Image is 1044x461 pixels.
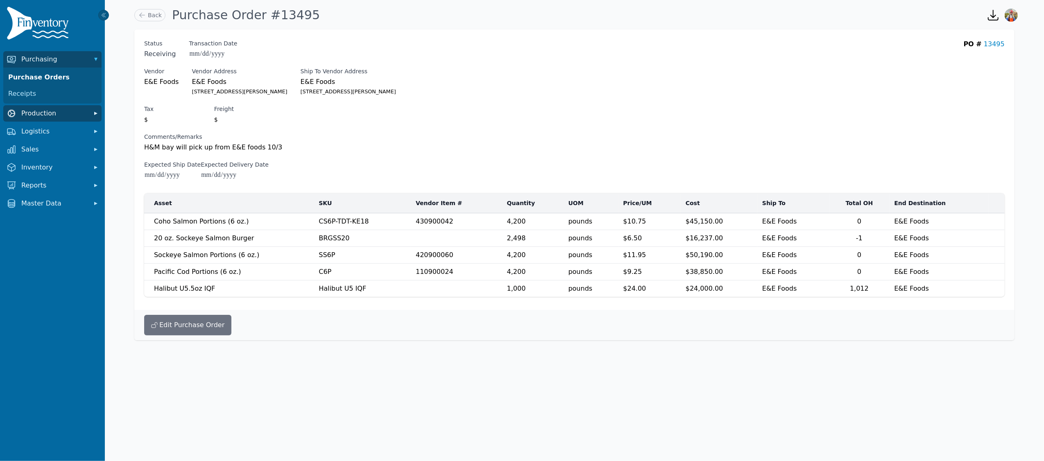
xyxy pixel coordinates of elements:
span: Pacific Cod Portions (6 oz.) [154,268,241,276]
label: Expected Ship Date [144,160,201,169]
label: Tax [144,105,154,113]
label: Vendor [144,67,179,75]
button: Sales [3,141,102,158]
span: E&E Foods [762,251,797,259]
span: E&E Foods [895,268,929,276]
label: Transaction Date [189,39,238,47]
span: 4,200 [507,268,526,276]
td: 0 [829,247,890,264]
th: Cost [681,193,757,213]
span: $10.75 [623,217,646,225]
span: E&E Foods [762,234,797,242]
span: Inventory [21,163,87,172]
th: Price/UM [618,193,681,213]
span: Coho Salmon Portions (6 oz.) [154,217,249,225]
span: $ [144,115,149,124]
span: 2,498 [507,234,526,242]
a: Purchase Orders [5,69,100,86]
span: pounds [568,217,614,226]
p: H&M bay will pick up from E&E foods 10/3 [144,142,301,152]
span: E&E Foods [301,77,405,87]
span: 430900042 [416,217,453,225]
span: 420900060 [416,251,453,259]
span: Sockeye Salmon Portions (6 oz.) [154,251,259,259]
span: 110900024 [416,268,453,276]
label: Comments/Remarks [144,133,301,141]
span: $50,190.00 [686,251,723,259]
span: Logistics [21,127,87,136]
button: Logistics [3,123,102,140]
span: E&E Foods [895,251,929,259]
button: Production [3,105,102,122]
span: $9.25 [623,268,642,276]
img: Finventory [7,7,72,43]
span: Production [21,108,87,118]
a: 13495 [984,40,1005,48]
span: Halibut U5.5oz IQF [154,285,215,292]
span: E&E Foods [762,268,797,276]
td: 0 [829,213,890,230]
th: Asset [144,193,314,213]
span: $6.50 [623,234,642,242]
label: Expected Delivery Date [201,160,269,169]
span: $24.00 [623,285,646,292]
span: Status [144,39,176,47]
span: 1,000 [507,285,526,292]
label: Ship To Vendor Address [301,67,405,75]
th: UOM [564,193,618,213]
td: -1 [829,230,890,247]
span: E&E Foods [895,217,929,225]
h1: Purchase Order #13495 [172,8,320,23]
span: $ [214,115,219,124]
span: $45,150.00 [686,217,723,225]
td: BRGSS20 [314,230,411,247]
span: E&E Foods [895,234,929,242]
label: Vendor Address [192,67,287,75]
button: Inventory [3,159,102,176]
span: $11.95 [623,251,646,259]
span: Purchasing [21,54,87,64]
button: Reports [3,177,102,194]
span: pounds [568,250,614,260]
small: [STREET_ADDRESS][PERSON_NAME] [192,87,287,97]
span: 4,200 [507,251,526,259]
span: $24,000.00 [686,285,723,292]
td: SS6P [314,247,411,264]
span: Receiving [144,49,176,59]
span: 4,200 [507,217,526,225]
label: Freight [214,105,234,113]
span: pounds [568,267,614,277]
td: Halibut U5 IQF [314,280,411,297]
span: Sales [21,145,87,154]
td: C6P [314,264,411,280]
span: E&E Foods [895,285,929,292]
span: pounds [568,284,614,294]
span: E&E Foods [192,77,287,87]
th: Total OH [829,193,890,213]
button: Purchasing [3,51,102,68]
td: 1,012 [829,280,890,297]
th: SKU [314,193,411,213]
img: Sera Wheeler [1005,9,1018,22]
span: 20 oz. Sockeye Salmon Burger [154,234,254,242]
span: Reports [21,181,87,190]
button: Master Data [3,195,102,212]
span: $38,850.00 [686,268,723,276]
span: PO # [964,40,982,48]
span: Master Data [21,199,87,208]
small: [STREET_ADDRESS][PERSON_NAME] [301,87,405,97]
td: CS6P-TDT-KE18 [314,213,411,230]
td: 0 [829,264,890,280]
a: Receipts [5,86,100,102]
span: $16,237.00 [686,234,723,242]
span: E&E Foods [762,285,797,292]
th: End Destination [890,193,989,213]
span: E&E Foods [144,77,179,87]
span: pounds [568,233,614,243]
a: Back [134,9,165,21]
th: Vendor Item # [411,193,502,213]
span: E&E Foods [762,217,797,225]
th: Ship To [757,193,829,213]
th: Quantity [502,193,564,213]
button: Edit Purchase Order [144,315,231,335]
